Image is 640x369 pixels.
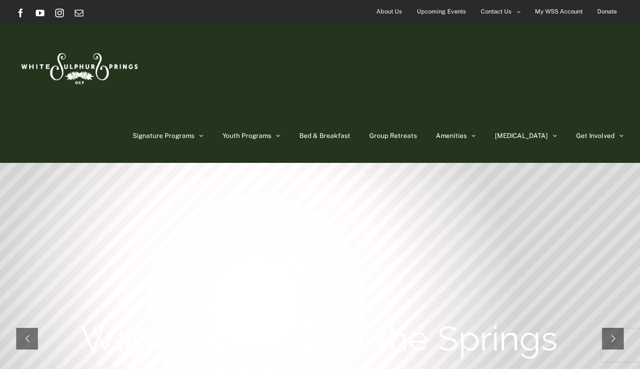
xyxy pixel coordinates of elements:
[16,41,141,92] img: White Sulphur Springs Logo
[223,133,271,139] span: Youth Programs
[223,109,280,163] a: Youth Programs
[81,317,558,360] rs-layer: Winter Retreats at the Springs
[55,9,64,17] a: Instagram
[75,9,83,17] a: Email
[576,109,624,163] a: Get Involved
[481,4,512,19] span: Contact Us
[36,9,44,17] a: YouTube
[133,109,204,163] a: Signature Programs
[436,109,476,163] a: Amenities
[133,133,194,139] span: Signature Programs
[133,109,624,163] nav: Main Menu
[16,9,25,17] a: Facebook
[576,133,615,139] span: Get Involved
[369,133,417,139] span: Group Retreats
[436,133,467,139] span: Amenities
[376,4,402,19] span: About Us
[299,109,350,163] a: Bed & Breakfast
[535,4,583,19] span: My WSS Account
[597,4,617,19] span: Donate
[299,133,350,139] span: Bed & Breakfast
[417,4,466,19] span: Upcoming Events
[495,133,548,139] span: [MEDICAL_DATA]
[495,109,557,163] a: [MEDICAL_DATA]
[369,109,417,163] a: Group Retreats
